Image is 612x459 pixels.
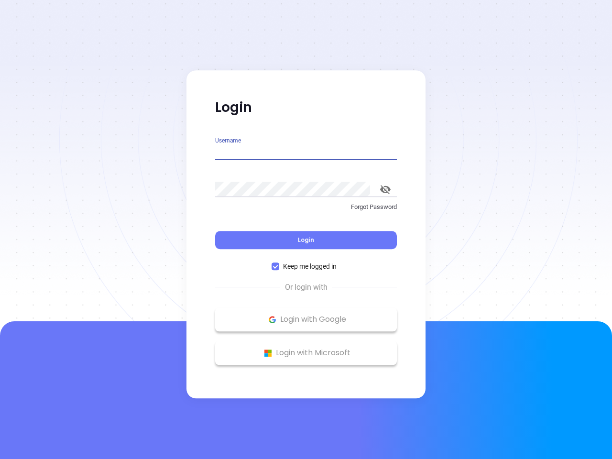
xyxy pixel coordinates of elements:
[266,314,278,326] img: Google Logo
[220,346,392,360] p: Login with Microsoft
[374,178,397,201] button: toggle password visibility
[215,231,397,249] button: Login
[280,282,332,293] span: Or login with
[220,312,392,327] p: Login with Google
[262,347,274,359] img: Microsoft Logo
[215,307,397,331] button: Google Logo Login with Google
[215,341,397,365] button: Microsoft Logo Login with Microsoft
[215,202,397,212] p: Forgot Password
[215,99,397,116] p: Login
[215,202,397,219] a: Forgot Password
[279,261,340,272] span: Keep me logged in
[215,138,241,143] label: Username
[298,236,314,244] span: Login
